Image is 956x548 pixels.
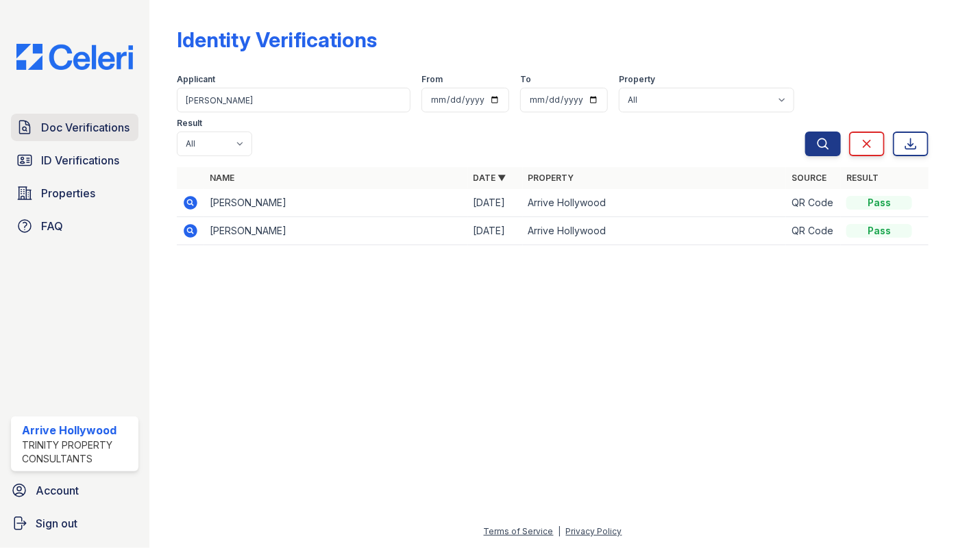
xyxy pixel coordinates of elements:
td: QR Code [786,189,841,217]
label: Property [619,74,655,85]
div: Trinity Property Consultants [22,438,133,466]
div: | [559,526,561,536]
a: Date ▼ [474,173,506,183]
span: Doc Verifications [41,119,130,136]
span: Properties [41,185,95,201]
a: Property [528,173,574,183]
td: [PERSON_NAME] [204,217,467,245]
div: Pass [846,224,912,238]
a: Sign out [5,510,144,537]
label: From [421,74,443,85]
td: [PERSON_NAME] [204,189,467,217]
div: Identity Verifications [177,27,377,52]
img: CE_Logo_Blue-a8612792a0a2168367f1c8372b55b34899dd931a85d93a1a3d3e32e68fde9ad4.png [5,44,144,70]
label: Applicant [177,74,215,85]
label: Result [177,118,202,129]
a: Properties [11,179,138,207]
a: Name [210,173,234,183]
a: Terms of Service [484,526,554,536]
span: Sign out [36,515,77,532]
td: [DATE] [468,217,523,245]
td: [DATE] [468,189,523,217]
a: ID Verifications [11,147,138,174]
a: Result [846,173,879,183]
td: QR Code [786,217,841,245]
span: Account [36,482,79,499]
label: To [520,74,531,85]
td: Arrive Hollywood [523,217,786,245]
td: Arrive Hollywood [523,189,786,217]
a: Source [792,173,826,183]
div: Pass [846,196,912,210]
div: Arrive Hollywood [22,422,133,438]
span: ID Verifications [41,152,119,169]
a: FAQ [11,212,138,240]
a: Privacy Policy [566,526,622,536]
input: Search by name or phone number [177,88,410,112]
a: Doc Verifications [11,114,138,141]
a: Account [5,477,144,504]
span: FAQ [41,218,63,234]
